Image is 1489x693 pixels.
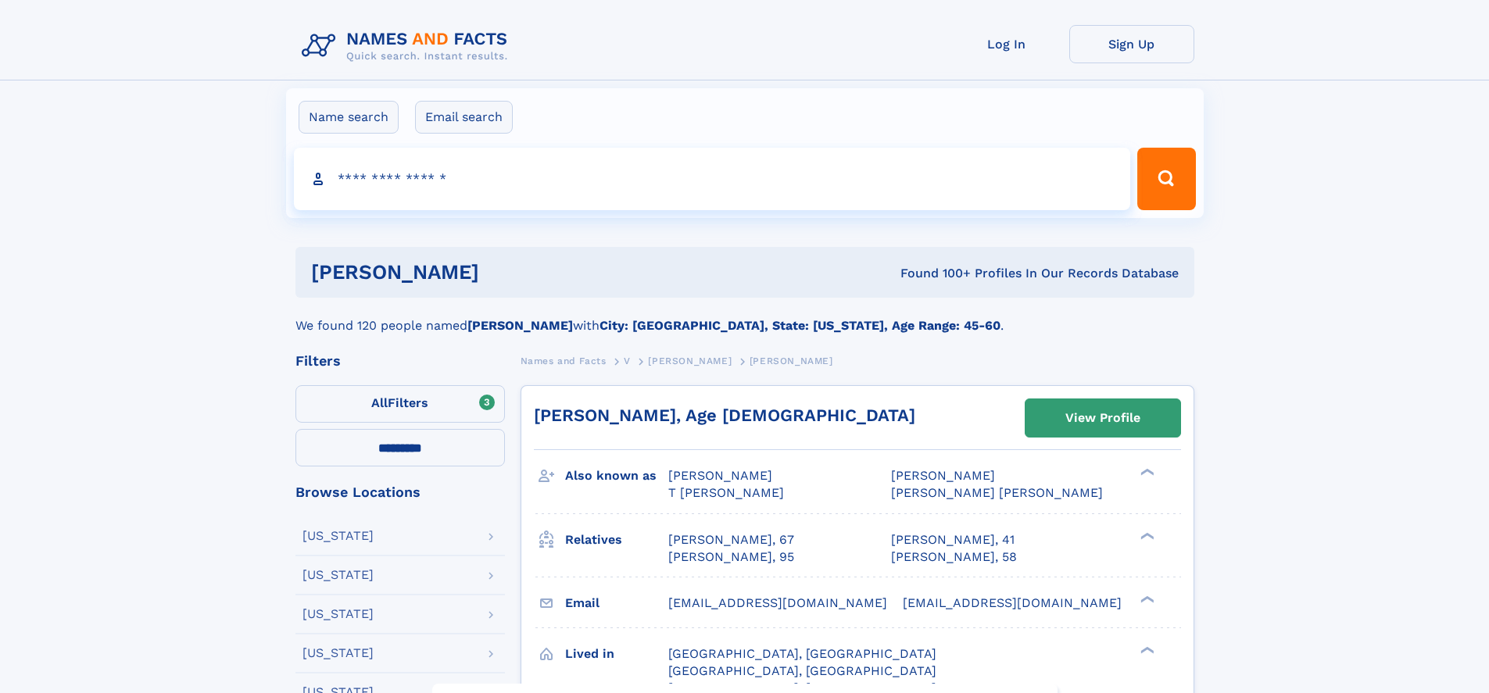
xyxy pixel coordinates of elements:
[668,485,784,500] span: T [PERSON_NAME]
[891,548,1017,566] a: [PERSON_NAME], 58
[600,318,1000,333] b: City: [GEOGRAPHIC_DATA], State: [US_STATE], Age Range: 45-60
[467,318,573,333] b: [PERSON_NAME]
[295,25,521,67] img: Logo Names and Facts
[624,351,631,370] a: V
[944,25,1069,63] a: Log In
[1136,645,1155,655] div: ❯
[295,354,505,368] div: Filters
[1069,25,1194,63] a: Sign Up
[668,531,794,548] a: [PERSON_NAME], 67
[415,101,513,134] label: Email search
[294,148,1131,210] input: search input
[668,595,887,610] span: [EMAIL_ADDRESS][DOMAIN_NAME]
[299,101,399,134] label: Name search
[1025,399,1180,437] a: View Profile
[1136,467,1155,477] div: ❯
[891,531,1015,548] a: [PERSON_NAME], 41
[903,595,1122,610] span: [EMAIL_ADDRESS][DOMAIN_NAME]
[1137,148,1195,210] button: Search Button
[311,263,690,282] h1: [PERSON_NAME]
[302,530,374,542] div: [US_STATE]
[565,463,668,489] h3: Also known as
[521,351,607,370] a: Names and Facts
[565,527,668,553] h3: Relatives
[295,485,505,499] div: Browse Locations
[302,569,374,581] div: [US_STATE]
[371,395,388,410] span: All
[1136,594,1155,604] div: ❯
[295,298,1194,335] div: We found 120 people named with .
[302,647,374,659] div: [US_STATE]
[1065,400,1140,436] div: View Profile
[668,646,936,661] span: [GEOGRAPHIC_DATA], [GEOGRAPHIC_DATA]
[624,355,631,366] span: V
[565,590,668,616] h3: Email
[668,663,936,678] span: [GEOGRAPHIC_DATA], [GEOGRAPHIC_DATA]
[668,468,772,483] span: [PERSON_NAME]
[295,385,505,423] label: Filters
[1136,530,1155,541] div: ❯
[891,485,1103,500] span: [PERSON_NAME] [PERSON_NAME]
[750,355,833,366] span: [PERSON_NAME]
[648,355,732,366] span: [PERSON_NAME]
[668,548,794,566] a: [PERSON_NAME], 95
[565,641,668,667] h3: Lived in
[648,351,732,370] a: [PERSON_NAME]
[689,265,1179,282] div: Found 100+ Profiles In Our Records Database
[534,405,915,425] a: [PERSON_NAME], Age [DEMOGRAPHIC_DATA]
[302,608,374,620] div: [US_STATE]
[891,468,995,483] span: [PERSON_NAME]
